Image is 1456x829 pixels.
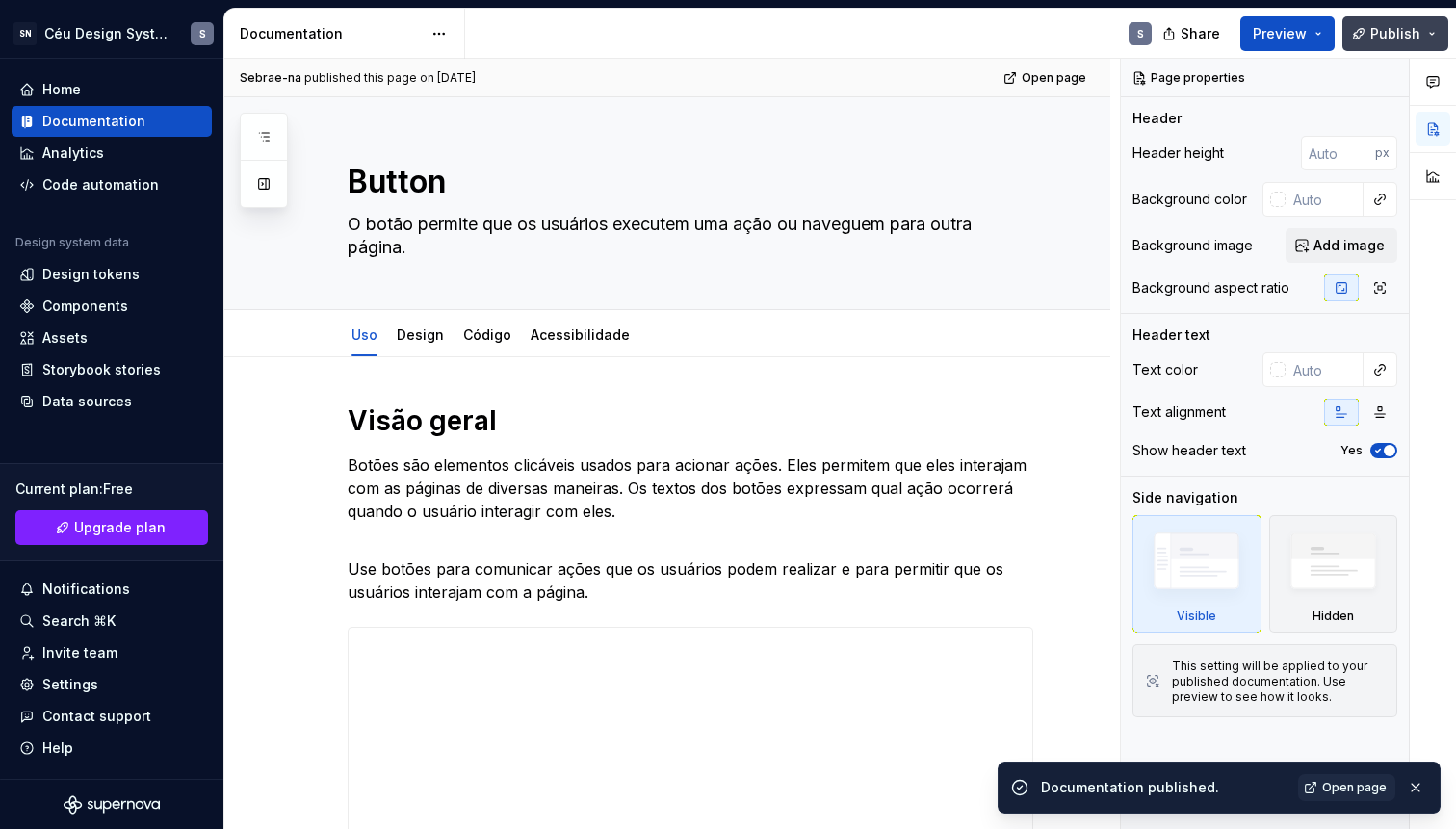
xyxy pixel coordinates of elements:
[1132,109,1182,128] div: Header
[397,326,444,343] a: Design
[1240,16,1335,51] button: Preview
[1137,26,1144,41] div: S
[1132,441,1246,460] div: Show header text
[42,175,159,194] div: Code automation
[15,510,208,545] a: Upgrade plan
[44,24,168,43] div: Céu Design System
[15,235,129,250] div: Design system data
[74,518,166,537] span: Upgrade plan
[42,297,128,316] div: Components
[389,314,452,354] div: Design
[42,707,151,726] div: Contact support
[1286,352,1364,387] input: Auto
[1301,136,1375,170] input: Auto
[1022,70,1086,86] span: Open page
[1041,778,1287,797] div: Documentation published.
[1132,325,1210,345] div: Header text
[42,580,130,599] div: Notifications
[1370,24,1420,43] span: Publish
[1322,780,1387,795] span: Open page
[42,611,116,631] div: Search ⌘K
[13,22,37,45] div: SN
[523,314,637,354] div: Acessibilidade
[1181,24,1220,43] span: Share
[42,328,88,348] div: Assets
[455,314,519,354] div: Código
[42,643,117,662] div: Invite team
[240,24,422,43] div: Documentation
[348,403,1033,438] h1: Visão geral
[1286,228,1397,263] button: Add image
[1132,236,1253,255] div: Background image
[15,479,208,499] div: Current plan : Free
[12,138,212,168] a: Analytics
[12,701,212,732] button: Contact support
[240,70,301,86] span: Sebrae-na
[1340,443,1363,458] label: Yes
[12,606,212,636] button: Search ⌘K
[1177,609,1216,624] div: Visible
[1286,182,1364,217] input: Auto
[998,65,1095,91] a: Open page
[1172,659,1385,705] div: This setting will be applied to your published documentation. Use preview to see how it looks.
[1253,24,1307,43] span: Preview
[1132,360,1198,379] div: Text color
[304,70,476,86] div: published this page on [DATE]
[199,26,206,41] div: S
[1132,143,1224,163] div: Header height
[42,143,104,163] div: Analytics
[42,675,98,694] div: Settings
[1132,488,1238,507] div: Side navigation
[42,738,73,758] div: Help
[12,323,212,353] a: Assets
[12,74,212,105] a: Home
[348,453,1033,523] p: Botões são elementos clicáveis ​​usados ​​para acionar ações. Eles permitem que eles interajam co...
[1269,515,1398,633] div: Hidden
[12,669,212,700] a: Settings
[12,169,212,200] a: Code automation
[344,209,1029,263] textarea: O botão permite que os usuários executem uma ação ou naveguem para outra página.
[12,574,212,605] button: Notifications
[64,795,160,815] svg: Supernova Logo
[1375,145,1390,161] p: px
[344,159,1029,205] textarea: Button
[42,360,161,379] div: Storybook stories
[348,534,1033,604] p: Use botões para comunicar ações que os usuários podem realizar e para permitir que os usuários in...
[1132,515,1261,633] div: Visible
[1132,190,1247,209] div: Background color
[12,291,212,322] a: Components
[4,13,220,54] button: SNCéu Design SystemS
[42,392,132,411] div: Data sources
[463,326,511,343] a: Código
[42,112,145,131] div: Documentation
[1313,236,1385,255] span: Add image
[12,733,212,764] button: Help
[12,637,212,668] a: Invite team
[12,386,212,417] a: Data sources
[1342,16,1448,51] button: Publish
[12,106,212,137] a: Documentation
[531,326,630,343] a: Acessibilidade
[1153,16,1233,51] button: Share
[1313,609,1354,624] div: Hidden
[12,259,212,290] a: Design tokens
[12,354,212,385] a: Storybook stories
[42,80,81,99] div: Home
[42,265,140,284] div: Design tokens
[344,314,385,354] div: Uso
[1298,774,1395,801] a: Open page
[1132,402,1226,422] div: Text alignment
[351,326,377,343] a: Uso
[1132,278,1289,298] div: Background aspect ratio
